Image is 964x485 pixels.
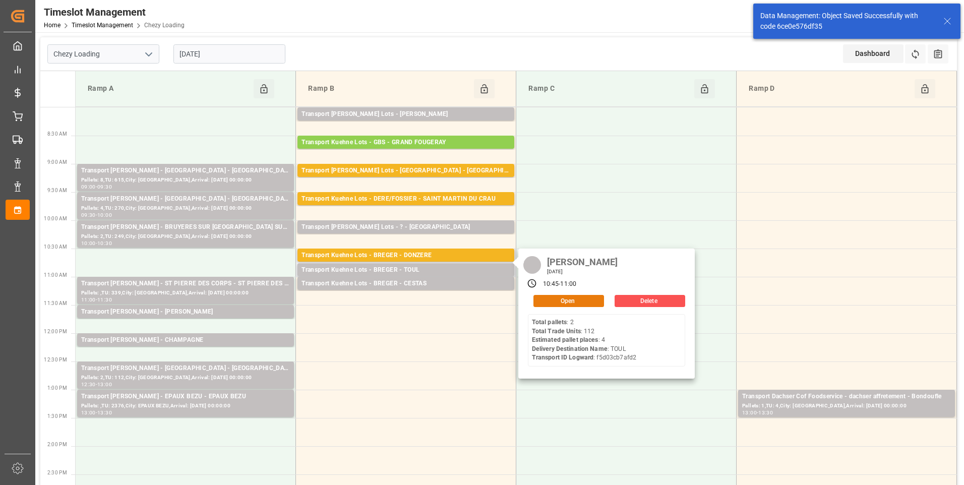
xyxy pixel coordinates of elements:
span: 2:00 PM [47,442,67,447]
div: Ramp B [304,79,474,98]
div: Transport [PERSON_NAME] - BRUYERES SUR [GEOGRAPHIC_DATA] SUR [GEOGRAPHIC_DATA] [81,222,290,232]
span: 2:30 PM [47,470,67,475]
span: 12:00 PM [44,329,67,334]
div: [PERSON_NAME] [544,254,622,268]
div: 11:00 [81,297,96,302]
div: Transport [PERSON_NAME] Lots - [GEOGRAPHIC_DATA] - [GEOGRAPHIC_DATA] [302,166,510,176]
b: Total pallets [532,319,567,326]
div: 11:00 [560,280,576,289]
button: Delete [615,295,685,307]
div: Transport Kuehne Lots - BREGER - CESTAS [302,279,510,289]
div: Pallets: 2,TU: 112,City: [GEOGRAPHIC_DATA],Arrival: [DATE] 00:00:00 [302,275,510,284]
div: Transport [PERSON_NAME] Lots - ? - [GEOGRAPHIC_DATA] [302,222,510,232]
b: Delivery Destination Name [532,345,608,352]
input: Type to search/select [47,44,159,64]
div: Ramp D [745,79,915,98]
div: Pallets: 11,TU: 922,City: [GEOGRAPHIC_DATA],Arrival: [DATE] 00:00:00 [302,148,510,156]
div: Pallets: 27,TU: 1444,City: MAUCHAMPS,Arrival: [DATE] 00:00:00 [302,232,510,241]
div: Pallets: 1,TU: 684,City: [GEOGRAPHIC_DATA][PERSON_NAME],Arrival: [DATE] 00:00:00 [302,204,510,213]
div: 09:30 [97,185,112,189]
div: : 2 : 112 : 4 : TOUL : f5d03cb7afd2 [532,318,636,362]
a: Home [44,22,61,29]
div: - [96,297,97,302]
div: 10:00 [81,241,96,246]
div: Pallets: ,TU: 88,City: [GEOGRAPHIC_DATA],Arrival: [DATE] 00:00:00 [302,176,510,185]
b: Total Trade Units [532,328,581,335]
div: Pallets: 2,TU: 112,City: [GEOGRAPHIC_DATA],Arrival: [DATE] 00:00:00 [81,374,290,382]
input: DD-MM-YYYY [173,44,285,64]
div: 13:30 [758,410,773,415]
div: Pallets: 8,TU: 615,City: [GEOGRAPHIC_DATA],Arrival: [DATE] 00:00:00 [81,176,290,185]
div: Transport [PERSON_NAME] - ST PIERRE DES CORPS - ST PIERRE DES CORPS [81,279,290,289]
div: 09:00 [81,185,96,189]
div: 13:00 [742,410,757,415]
div: 12:30 [81,382,96,387]
div: Transport Kuehne Lots - BREGER - DONZERE [302,251,510,261]
button: open menu [141,46,156,62]
div: 13:30 [97,410,112,415]
div: - [757,410,758,415]
div: Transport Kuehne Lots - GBS - GRAND FOUGERAY [302,138,510,148]
div: Transport [PERSON_NAME] - [GEOGRAPHIC_DATA] - [GEOGRAPHIC_DATA] [81,166,290,176]
div: Pallets: ,TU: 113,City: CESTAS,Arrival: [DATE] 00:00:00 [302,289,510,297]
div: - [96,213,97,217]
a: Timeslot Management [72,22,133,29]
div: Transport Kuehne Lots - BREGER - TOUL [302,265,510,275]
span: 11:30 AM [44,300,67,306]
div: Transport [PERSON_NAME] - [PERSON_NAME] [81,307,290,317]
span: 9:00 AM [47,159,67,165]
div: - [96,241,97,246]
button: Open [533,295,604,307]
div: Transport [PERSON_NAME] - CHAMPAGNE [81,335,290,345]
span: 11:00 AM [44,272,67,278]
div: 09:30 [81,213,96,217]
div: - [96,410,97,415]
div: Data Management: Object Saved Successfully with code 6ce0e576df35 [760,11,934,32]
div: Pallets: 12,TU: 95,City: [GEOGRAPHIC_DATA],Arrival: [DATE] 00:00:00 [302,119,510,128]
div: Transport [PERSON_NAME] - [GEOGRAPHIC_DATA] - [GEOGRAPHIC_DATA] [81,363,290,374]
div: 10:00 [97,213,112,217]
div: Transport [PERSON_NAME] - EPAUX BEZU - EPAUX BEZU [81,392,290,402]
span: 8:30 AM [47,131,67,137]
div: Pallets: 4,TU: 270,City: [GEOGRAPHIC_DATA],Arrival: [DATE] 00:00:00 [81,204,290,213]
div: - [96,185,97,189]
div: Pallets: ,TU: 2376,City: EPAUX BEZU,Arrival: [DATE] 00:00:00 [81,402,290,410]
div: Pallets: ,TU: 339,City: [GEOGRAPHIC_DATA],Arrival: [DATE] 00:00:00 [81,289,290,297]
div: - [559,280,560,289]
div: Transport [PERSON_NAME] Lots - [PERSON_NAME] [302,109,510,119]
div: 10:30 [97,241,112,246]
div: 13:00 [81,410,96,415]
div: Transport Kuehne Lots - DERE/FOSSIER - SAINT MARTIN DU CRAU [302,194,510,204]
div: Dashboard [843,44,903,63]
span: 10:00 AM [44,216,67,221]
span: 1:30 PM [47,413,67,419]
span: 1:00 PM [47,385,67,391]
div: Pallets: 2,TU: 249,City: [GEOGRAPHIC_DATA],Arrival: [DATE] 00:00:00 [81,232,290,241]
div: 11:30 [97,297,112,302]
span: 12:30 PM [44,357,67,362]
div: Transport [PERSON_NAME] - [GEOGRAPHIC_DATA] - [GEOGRAPHIC_DATA] [81,194,290,204]
div: [DATE] [544,268,622,275]
div: Pallets: 3,TU: 56,City: DONZERE,Arrival: [DATE] 00:00:00 [302,261,510,269]
div: Pallets: ,TU: 100,City: [GEOGRAPHIC_DATA],Arrival: [DATE] 00:00:00 [81,317,290,326]
div: Ramp A [84,79,254,98]
div: 10:45 [543,280,559,289]
span: 10:30 AM [44,244,67,250]
div: Ramp C [524,79,694,98]
div: Timeslot Management [44,5,185,20]
div: Transport Dachser Cof Foodservice - dachser affretement - Bondoufle [742,392,951,402]
b: Estimated pallet places [532,336,598,343]
div: Pallets: 1,TU: 4,City: [GEOGRAPHIC_DATA],Arrival: [DATE] 00:00:00 [742,402,951,410]
div: 13:00 [97,382,112,387]
span: 9:30 AM [47,188,67,193]
b: Transport ID Logward [532,354,594,361]
div: Pallets: 3,TU: 148,City: [GEOGRAPHIC_DATA],Arrival: [DATE] 00:00:00 [81,345,290,354]
div: - [96,382,97,387]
